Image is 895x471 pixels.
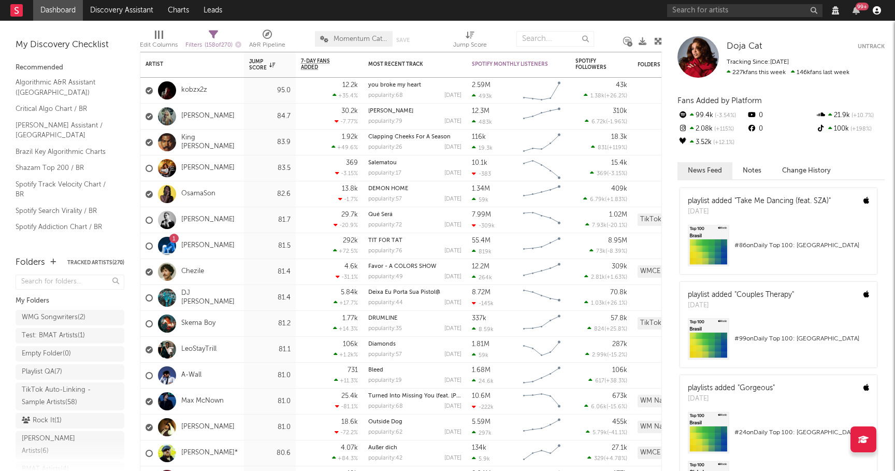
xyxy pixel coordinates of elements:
div: +35.4 % [333,92,358,99]
div: 81.0 [249,395,291,408]
a: A-Wall [181,371,201,380]
div: TikTok Auto-Linking - Sample Artists (58) [638,213,728,226]
div: 18.3k [611,134,627,140]
div: popularity: 76 [368,248,402,254]
div: 12.2k [342,82,358,89]
svg: Chart title [518,233,565,259]
div: playlist added [688,196,831,207]
div: -383 [472,170,491,177]
div: you broke my heart [368,82,461,88]
div: Spotify Followers [575,58,612,70]
div: 99.4k [677,109,746,122]
a: Deixa Eu Porta Sua Pistol@ [368,290,440,295]
span: Momentum Catch-All [334,36,387,42]
div: TikTok Auto-Linking - Sample Artists (58) [638,317,728,330]
div: 21.9k [816,109,885,122]
button: 99+ [853,6,860,15]
button: Save [396,37,410,43]
div: 106k [612,367,627,374]
div: Jump Score [249,59,275,71]
div: popularity: 49 [368,274,403,280]
div: +49.6 % [331,144,358,151]
div: 483k [472,119,492,125]
div: My Folders [16,295,124,307]
a: Bleed [368,367,383,373]
a: [PERSON_NAME] [181,241,235,250]
div: 7.99M [472,211,491,218]
span: -15.2 % [609,352,626,358]
svg: Chart title [518,363,565,389]
div: Filters(158 of 270) [185,26,241,56]
svg: Chart title [518,181,565,207]
div: [DATE] [688,207,831,217]
div: 95.0 [249,84,291,97]
svg: Chart title [518,130,565,155]
a: Doja Cat [727,41,762,52]
div: 0 [746,109,815,122]
div: ( ) [590,170,627,177]
div: [DATE] [444,119,461,124]
a: you broke my heart [368,82,421,88]
div: 25.4k [341,393,358,399]
a: Critical Algo Chart / BR [16,103,114,115]
svg: Chart title [518,78,565,104]
div: 10.1k [472,160,487,166]
button: Change History [772,162,841,179]
a: "Gorgeous" [738,384,775,392]
div: -222k [472,404,494,410]
div: popularity: 68 [368,404,403,409]
div: ( ) [584,92,627,99]
a: LeoStayTrill [181,345,216,354]
span: Doja Cat [727,42,762,51]
div: ( ) [587,325,627,332]
button: Tracked Artists(270) [67,260,124,265]
div: Spotify Monthly Listeners [472,61,550,67]
span: 2.81k [591,275,605,280]
span: 6.72k [591,119,606,125]
div: Test: BMAT Artists ( 1 ) [22,330,85,342]
span: Fans Added by Platform [677,97,762,105]
div: 81.1 [249,344,291,356]
div: 493k [472,93,492,99]
a: Clapping Cheeks For A Season [368,134,451,140]
input: Search for folders... [16,275,124,290]
div: popularity: 35 [368,326,402,332]
div: DRUMLINE [368,316,461,321]
div: 59k [472,196,488,203]
span: +198 % [849,126,872,132]
div: popularity: 79 [368,119,402,124]
a: OsamaSon [181,190,215,198]
div: popularity: 68 [368,93,403,98]
div: 1.02M [609,211,627,218]
svg: Chart title [518,337,565,363]
div: 84.7 [249,110,291,123]
span: +1.63 % [607,275,626,280]
div: Empty Folder ( 0 ) [22,348,71,360]
div: My Discovery Checklist [16,39,124,51]
span: 6.06k [591,404,607,410]
div: [DATE] [444,170,461,176]
button: Untrack [858,41,885,52]
a: [PERSON_NAME] Assistant / [GEOGRAPHIC_DATA] [16,120,114,141]
div: popularity: 57 [368,352,402,358]
div: ( ) [589,248,627,254]
div: 10.6M [472,393,490,399]
div: 12.3M [472,108,489,115]
span: 1.38k [590,93,604,99]
div: [DATE] [688,301,794,311]
a: Skema Boy [181,319,215,328]
div: WMCE ARTIST PIPELINE (ADA + A&R) (682) [638,265,728,278]
a: TikTok Videos Assistant / [GEOGRAPHIC_DATA] [16,238,114,259]
a: Salematou [368,160,397,166]
div: 5.59M [472,419,490,425]
div: 81.2 [249,318,291,330]
div: Filters [185,39,241,52]
div: Deixa Eu Porta Sua Pistol@ [368,290,461,295]
div: 82.6 [249,188,291,201]
div: WM Nashville A&R Pipeline (ingested) (1427) [638,421,728,433]
div: WM Nashville A&R Pipeline (ingested) (1427) [638,395,728,407]
a: "Take Me Dancing (feat. SZA)" [734,197,831,205]
div: -7.77 % [335,118,358,125]
div: 731 [348,367,358,374]
a: #99onDaily Top 100: [GEOGRAPHIC_DATA] [680,318,877,367]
